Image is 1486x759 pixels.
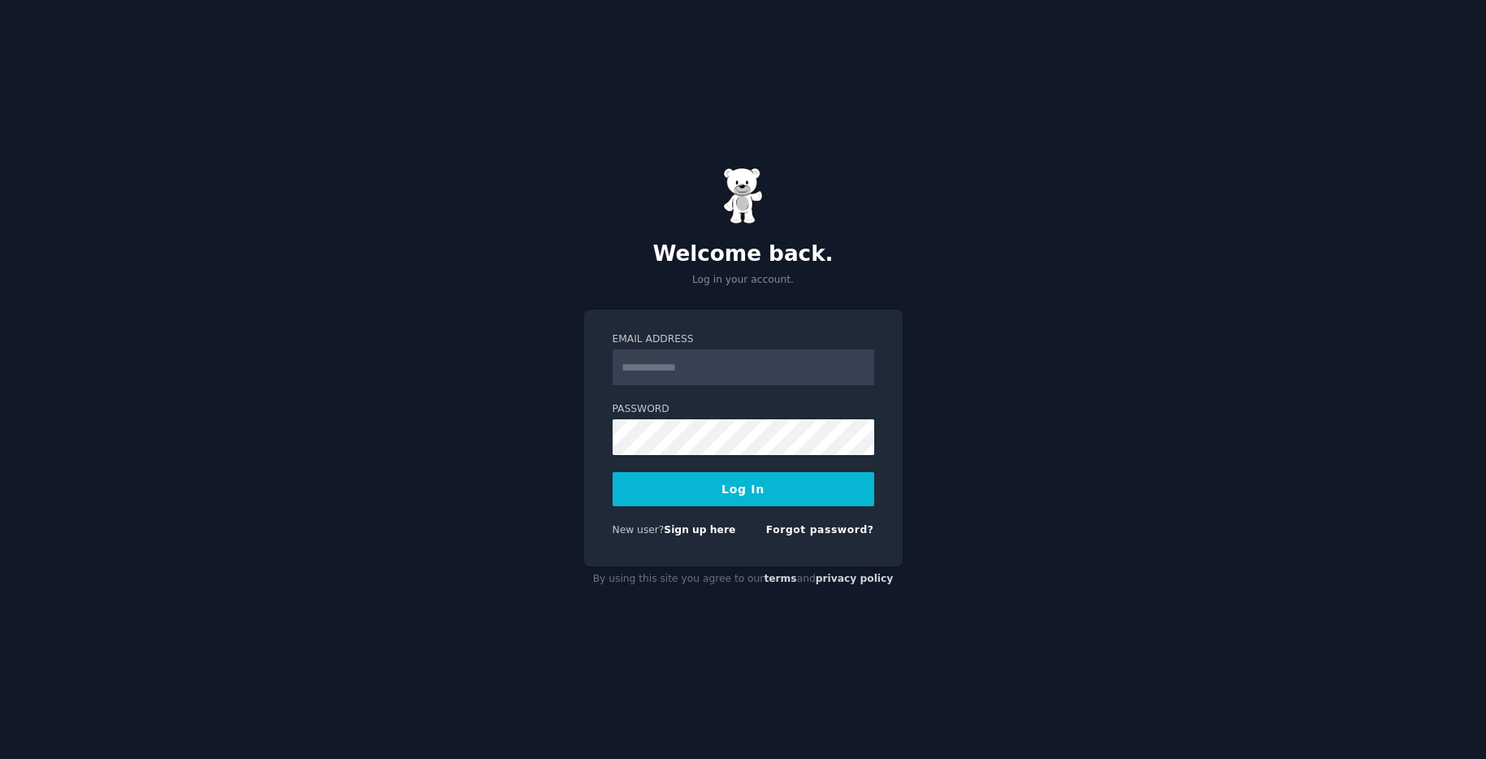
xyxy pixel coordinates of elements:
h2: Welcome back. [584,241,903,267]
button: Log In [613,472,874,506]
a: privacy policy [816,573,894,584]
p: Log in your account. [584,273,903,288]
a: terms [764,573,796,584]
label: Password [613,402,874,417]
div: By using this site you agree to our and [584,566,903,592]
a: Forgot password? [766,524,874,536]
label: Email Address [613,332,874,347]
span: New user? [613,524,665,536]
a: Sign up here [664,524,735,536]
img: Gummy Bear [723,167,764,224]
